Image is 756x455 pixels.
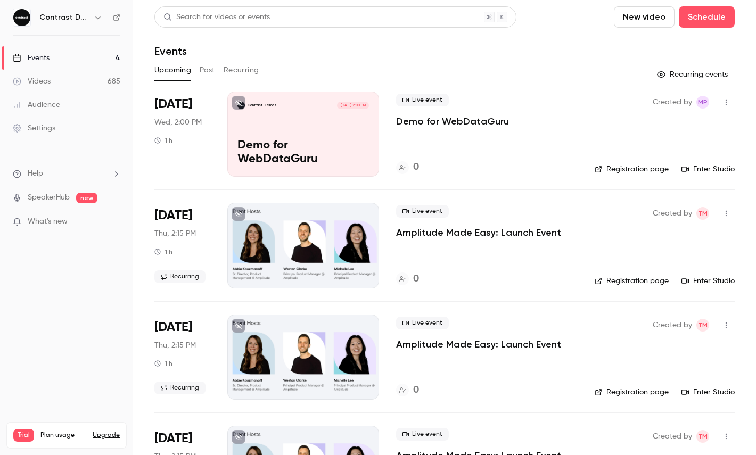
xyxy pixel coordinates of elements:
li: help-dropdown-opener [13,168,120,179]
a: SpeakerHub [28,192,70,203]
span: Created by [653,207,692,220]
img: Contrast Demos [13,9,30,26]
div: 1 h [154,136,172,145]
p: Contrast Demos [248,103,276,108]
span: Recurring [154,270,206,283]
span: Live event [396,94,449,106]
button: Schedule [679,6,735,28]
span: new [76,193,97,203]
a: 0 [396,383,419,398]
div: 1 h [154,359,172,368]
span: MP [698,96,708,109]
span: Trial [13,429,34,442]
span: Live event [396,205,449,218]
span: Recurring [154,382,206,394]
a: Amplitude Made Easy: Launch Event [396,338,561,351]
a: Amplitude Made Easy: Launch Event [396,226,561,239]
span: Created by [653,96,692,109]
span: Tim Minton [696,319,709,332]
span: Live event [396,317,449,329]
div: Sep 11 Thu, 1:15 PM (Europe/London) [154,203,210,288]
span: Tim Minton [696,207,709,220]
a: Demo for WebDataGuruContrast Demos[DATE] 2:00 PMDemo for WebDataGuru [227,92,379,177]
div: Videos [13,76,51,87]
span: Created by [653,319,692,332]
h1: Events [154,45,187,57]
div: 1 h [154,247,172,256]
span: [DATE] [154,207,192,224]
span: [DATE] [154,319,192,336]
span: Live event [396,428,449,441]
button: New video [614,6,675,28]
a: Registration page [595,387,669,398]
div: Sep 10 Wed, 2:00 PM (Europe/Paris) [154,92,210,177]
span: TM [698,207,708,220]
button: Recurring [224,62,259,79]
a: Enter Studio [681,276,735,286]
span: [DATE] [154,430,192,447]
span: Created by [653,430,692,443]
a: Enter Studio [681,387,735,398]
div: Search for videos or events [163,12,270,23]
button: Upcoming [154,62,191,79]
h6: Contrast Demos [39,12,89,23]
div: Settings [13,123,55,134]
span: Maxim Poulsen [696,96,709,109]
a: Registration page [595,276,669,286]
span: TM [698,430,708,443]
h4: 0 [413,383,419,398]
p: Demo for WebDataGuru [237,139,369,167]
div: Events [13,53,50,63]
span: [DATE] [154,96,192,113]
a: Demo for WebDataGuru [396,115,509,128]
span: Tim Minton [696,430,709,443]
span: Thu, 2:15 PM [154,340,196,351]
span: What's new [28,216,68,227]
span: Thu, 2:15 PM [154,228,196,239]
button: Past [200,62,215,79]
button: Recurring events [652,66,735,83]
div: Sep 18 Thu, 1:15 PM (Europe/London) [154,315,210,400]
h4: 0 [413,160,419,175]
span: TM [698,319,708,332]
a: Registration page [595,164,669,175]
a: 0 [396,160,419,175]
a: 0 [396,272,419,286]
span: Plan usage [40,431,86,440]
button: Upgrade [93,431,120,440]
h4: 0 [413,272,419,286]
span: Help [28,168,43,179]
a: Enter Studio [681,164,735,175]
span: [DATE] 2:00 PM [337,102,368,109]
span: Wed, 2:00 PM [154,117,202,128]
div: Audience [13,100,60,110]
